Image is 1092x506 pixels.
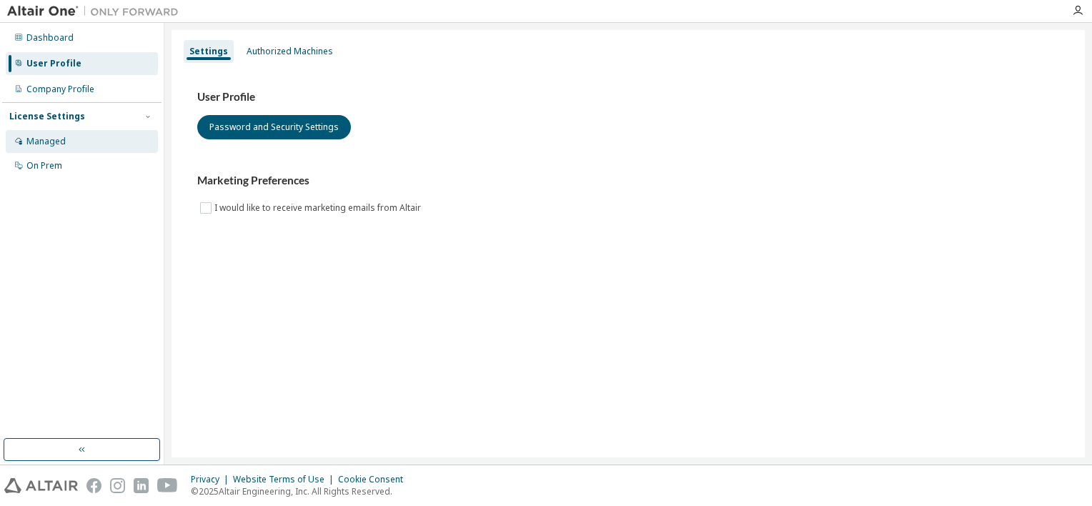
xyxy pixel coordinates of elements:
[26,58,81,69] div: User Profile
[26,84,94,95] div: Company Profile
[86,478,101,493] img: facebook.svg
[189,46,228,57] div: Settings
[26,136,66,147] div: Managed
[233,474,338,485] div: Website Terms of Use
[26,160,62,172] div: On Prem
[338,474,412,485] div: Cookie Consent
[110,478,125,493] img: instagram.svg
[4,478,78,493] img: altair_logo.svg
[9,111,85,122] div: License Settings
[197,90,1059,104] h3: User Profile
[197,115,351,139] button: Password and Security Settings
[26,32,74,44] div: Dashboard
[134,478,149,493] img: linkedin.svg
[157,478,178,493] img: youtube.svg
[214,199,424,217] label: I would like to receive marketing emails from Altair
[7,4,186,19] img: Altair One
[191,474,233,485] div: Privacy
[197,174,1059,188] h3: Marketing Preferences
[247,46,333,57] div: Authorized Machines
[191,485,412,497] p: © 2025 Altair Engineering, Inc. All Rights Reserved.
